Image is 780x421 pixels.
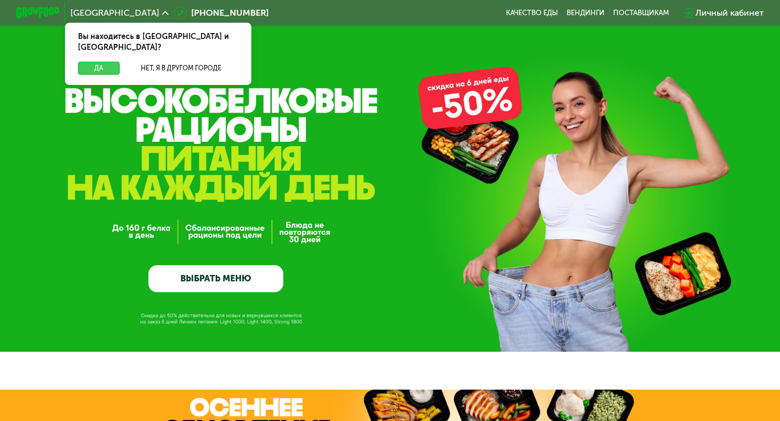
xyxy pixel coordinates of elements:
[695,6,764,19] div: Личный кабинет
[174,6,269,19] a: [PHONE_NUMBER]
[78,62,120,75] button: Да
[65,23,251,62] div: Вы находитесь в [GEOGRAPHIC_DATA] и [GEOGRAPHIC_DATA]?
[70,9,159,17] span: [GEOGRAPHIC_DATA]
[124,62,238,75] button: Нет, я в другом городе
[506,9,558,17] a: Качество еды
[567,9,604,17] a: Вендинги
[613,9,669,17] div: поставщикам
[148,265,283,292] a: ВЫБРАТЬ МЕНЮ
